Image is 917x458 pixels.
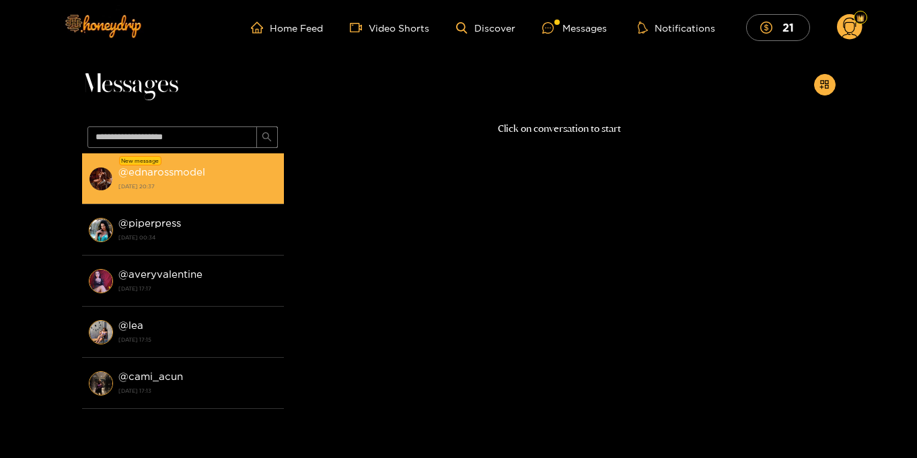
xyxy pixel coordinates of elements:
button: search [256,126,278,148]
button: appstore-add [814,74,836,96]
strong: @ averyvalentine [118,268,203,280]
span: appstore-add [819,79,830,91]
strong: [DATE] 17:17 [118,282,277,295]
strong: @ cami_acun [118,371,183,382]
button: Notifications [634,21,719,34]
span: search [262,132,272,143]
div: Messages [542,20,607,36]
img: conversation [89,371,113,395]
mark: 21 [780,20,796,34]
span: dollar [760,22,779,34]
img: conversation [89,320,113,344]
strong: [DATE] 20:37 [118,180,277,192]
a: Home Feed [251,22,323,34]
strong: [DATE] 00:34 [118,231,277,243]
a: Video Shorts [350,22,429,34]
img: conversation [89,218,113,242]
img: Fan Level [856,14,865,22]
strong: @ piperpress [118,217,181,229]
div: New message [119,156,161,165]
img: conversation [89,167,113,191]
strong: @ lea [118,319,143,331]
strong: [DATE] 17:15 [118,334,277,346]
a: Discover [456,22,515,34]
strong: [DATE] 17:13 [118,385,277,397]
span: Messages [82,69,178,101]
span: home [251,22,270,34]
button: 21 [746,14,810,40]
p: Click on conversation to start [284,121,836,137]
img: conversation [89,269,113,293]
span: video-camera [350,22,369,34]
strong: @ ednarossmodel [118,166,205,178]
